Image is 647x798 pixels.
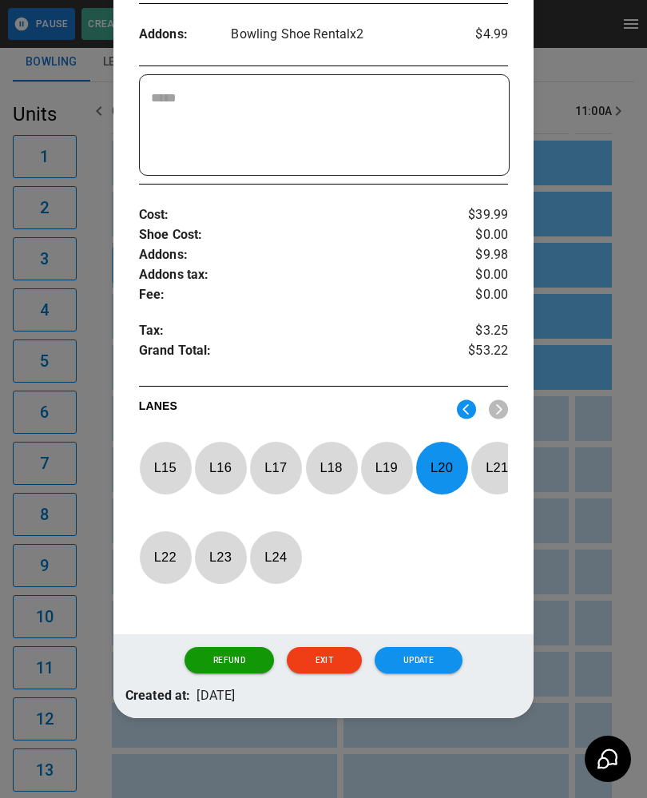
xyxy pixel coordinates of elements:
img: right2.png [489,399,508,419]
img: left2.png [457,399,476,419]
p: L 22 [139,538,192,576]
button: Refund [185,647,274,674]
p: $53.22 [447,341,508,365]
p: L 24 [249,538,302,576]
p: L 17 [249,449,302,486]
button: Exit [287,647,362,674]
p: L 16 [194,449,247,486]
p: $0.00 [447,225,508,245]
p: L 21 [470,449,523,486]
p: L 15 [139,449,192,486]
p: L 18 [305,449,358,486]
p: $4.99 [447,25,508,44]
p: $0.00 [447,265,508,285]
p: Grand Total : [139,341,447,365]
p: Shoe Cost : [139,225,447,245]
p: Created at: [125,686,191,706]
p: L 23 [194,538,247,576]
p: $39.99 [447,205,508,225]
p: Addons : [139,25,232,45]
p: Addons tax : [139,265,447,285]
p: LANES [139,398,445,420]
p: Cost : [139,205,447,225]
p: $3.25 [447,321,508,341]
p: Tax : [139,321,447,341]
p: L 19 [360,449,413,486]
button: Update [375,647,462,674]
p: Addons : [139,245,447,265]
p: $9.98 [447,245,508,265]
p: [DATE] [196,686,235,706]
p: Fee : [139,285,447,305]
p: $0.00 [447,285,508,305]
p: Bowling Shoe Rental x 2 [231,25,447,44]
p: L 20 [415,449,468,486]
